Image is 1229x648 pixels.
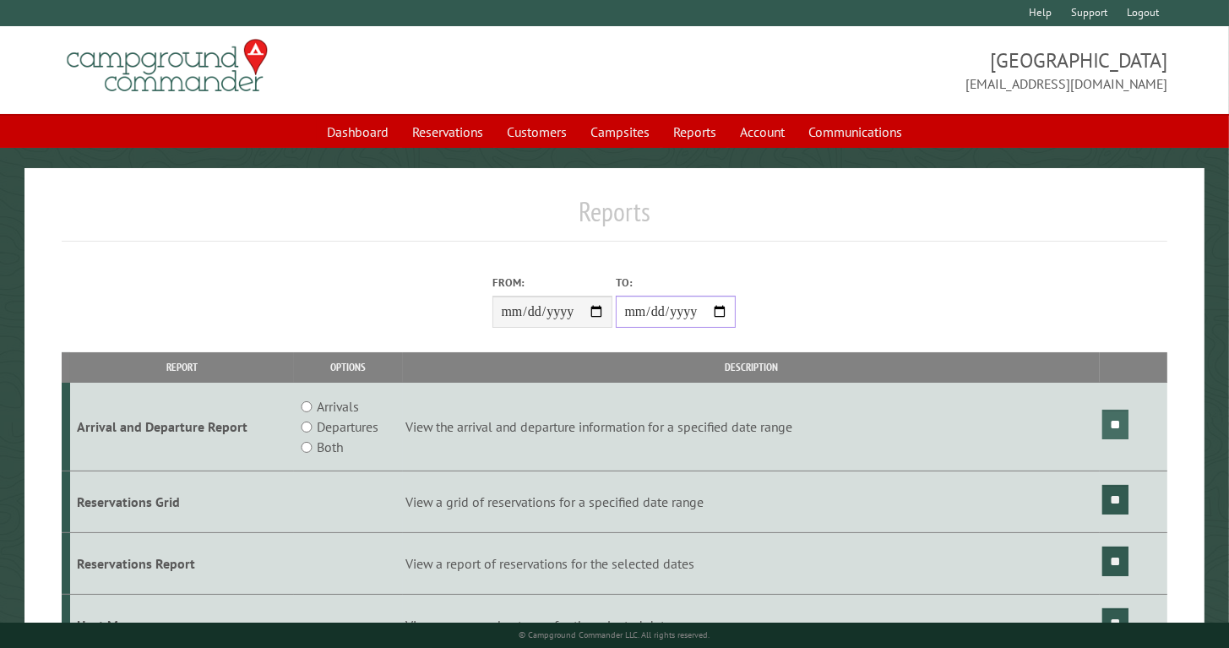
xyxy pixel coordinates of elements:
a: Reservations [402,116,493,148]
label: Arrivals [317,396,359,417]
td: Reservations Report [70,532,294,594]
a: Customers [497,116,577,148]
label: Both [317,437,343,457]
th: Options [294,352,403,382]
th: Description [403,352,1101,382]
a: Dashboard [317,116,399,148]
th: Report [70,352,294,382]
label: To: [616,275,736,291]
small: © Campground Commander LLC. All rights reserved. [519,629,710,640]
h1: Reports [62,195,1168,242]
a: Campsites [580,116,660,148]
td: Arrival and Departure Report [70,383,294,471]
td: Reservations Grid [70,471,294,533]
label: From: [492,275,612,291]
a: Communications [798,116,912,148]
a: Account [730,116,795,148]
img: Campground Commander [62,33,273,99]
td: View a grid of reservations for a specified date range [403,471,1101,533]
span: [GEOGRAPHIC_DATA] [EMAIL_ADDRESS][DOMAIN_NAME] [615,46,1168,94]
a: Reports [663,116,726,148]
label: Departures [317,417,378,437]
td: View the arrival and departure information for a specified date range [403,383,1101,471]
td: View a report of reservations for the selected dates [403,532,1101,594]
